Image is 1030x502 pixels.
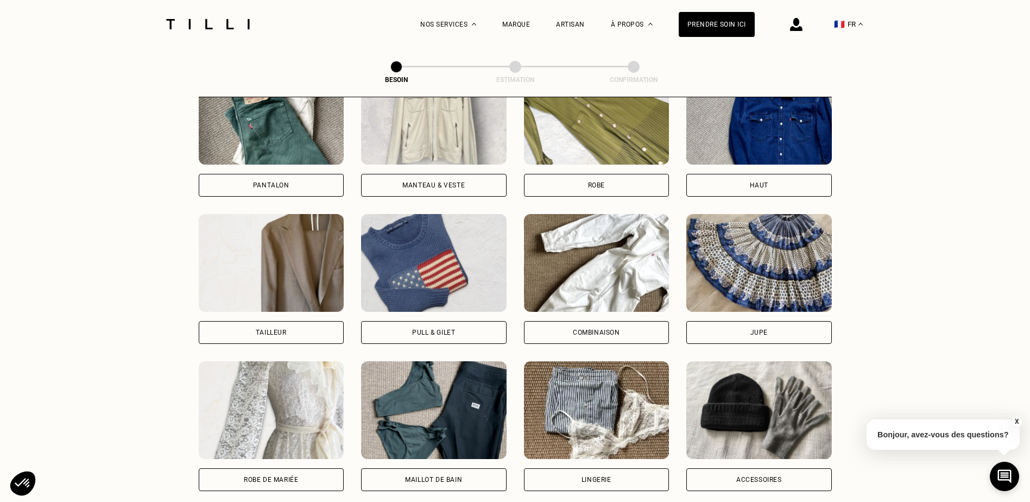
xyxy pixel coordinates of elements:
[361,214,507,312] img: Tilli retouche votre Pull & gilet
[736,476,782,483] div: Accessoires
[162,19,254,29] img: Logo du service de couturière Tilli
[1011,416,1022,428] button: X
[579,76,688,84] div: Confirmation
[790,18,802,31] img: icône connexion
[253,182,289,189] div: Pantalon
[361,361,507,459] img: Tilli retouche votre Maillot de bain
[199,67,344,165] img: Tilli retouche votre Pantalon
[256,329,287,336] div: Tailleur
[686,214,832,312] img: Tilli retouche votre Jupe
[524,214,669,312] img: Tilli retouche votre Combinaison
[573,329,620,336] div: Combinaison
[686,67,832,165] img: Tilli retouche votre Haut
[582,476,611,483] div: Lingerie
[361,67,507,165] img: Tilli retouche votre Manteau & Veste
[750,182,768,189] div: Haut
[472,23,476,26] img: Menu déroulant
[858,23,863,26] img: menu déroulant
[686,361,832,459] img: Tilli retouche votre Accessoires
[834,19,845,29] span: 🇫🇷
[461,76,570,84] div: Estimation
[588,182,605,189] div: Robe
[405,476,462,483] div: Maillot de bain
[524,361,669,459] img: Tilli retouche votre Lingerie
[412,329,455,336] div: Pull & gilet
[199,214,344,312] img: Tilli retouche votre Tailleur
[679,12,755,37] a: Prendre soin ici
[750,329,768,336] div: Jupe
[648,23,653,26] img: Menu déroulant à propos
[502,21,530,28] a: Marque
[199,361,344,459] img: Tilli retouche votre Robe de mariée
[556,21,585,28] a: Artisan
[244,476,298,483] div: Robe de mariée
[867,419,1020,450] p: Bonjour, avez-vous des questions?
[402,182,465,189] div: Manteau & Veste
[524,67,669,165] img: Tilli retouche votre Robe
[342,76,451,84] div: Besoin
